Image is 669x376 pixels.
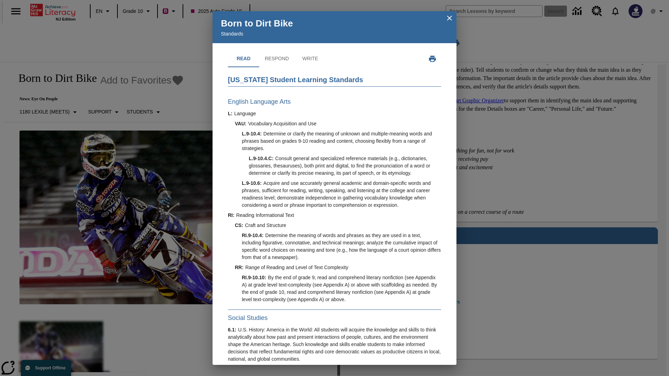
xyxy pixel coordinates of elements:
span: RI.9-10.10 : [242,275,266,280]
span: Consult general and specialized reference materials (e.g., dictionaries, glossaries, thesauruses)... [249,156,430,176]
span: Language [234,111,256,116]
span: Acquire and use accurately general academic and domain-specific words and phrases, sufficient for... [242,180,431,208]
span: Range of Reading and Level of Text Complexity [245,265,348,270]
span: L.9-10.4.C : [249,156,274,161]
h3: English Language Arts [228,97,441,107]
button: close [445,14,454,22]
div: Standards tab navigation [228,50,326,67]
span: RI.9-10.4 : [242,233,263,238]
button: Respond [259,50,294,67]
p: Standards [221,30,448,38]
span: RR : [235,265,244,270]
span: VAU : [235,121,246,126]
span: Craft and Structure [245,222,286,228]
span: Reading Informational Text [236,212,294,218]
span: U.S. History: America in the World: All students will acquire the knowledge and skills to think a... [228,327,441,362]
h3: Social Studies [228,313,441,323]
span: Vocabulary Acquisition and Use [248,121,316,126]
span: L.9-10.4 : [242,131,262,136]
div: Read [228,94,441,369]
span: Determine the meaning of words and phrases as they are used in a text, including figurative, conn... [242,233,441,260]
button: Print [424,50,441,68]
button: Read [228,50,259,67]
button: Write [294,50,326,67]
span: L : [228,111,232,116]
span: CS : [235,222,243,228]
h2: [US_STATE] Student Learning Standards [228,75,441,87]
span: L.9-10.6 : [242,180,262,186]
span: 6.1 : [228,327,236,332]
span: By the end of grade 9, read and comprehend literary nonfiction (see Appendix A) at grade level te... [242,275,437,302]
span: RI : [228,212,234,218]
span: Determine or clarify the meaning of unknown and multiple-meaning words and phrases based on grade... [242,131,432,151]
p: Born to Dirt Bike [221,17,448,30]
